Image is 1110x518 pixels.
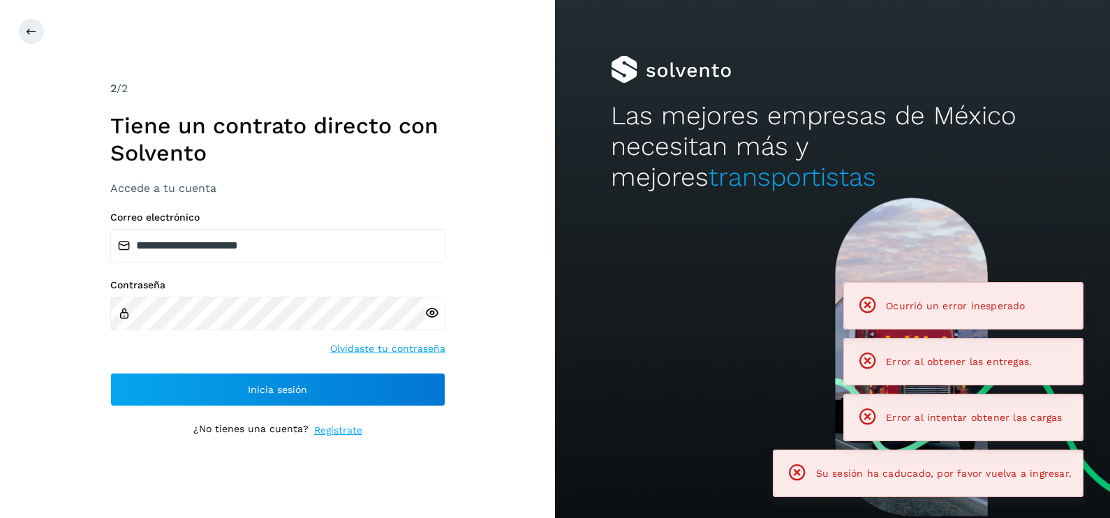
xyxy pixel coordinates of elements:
[193,423,309,438] p: ¿No tienes una cuenta?
[886,412,1062,423] span: Error al intentar obtener las cargas
[248,385,307,394] span: Inicia sesión
[886,300,1025,311] span: Ocurrió un error inesperado
[110,82,117,95] span: 2
[611,101,1055,193] h2: Las mejores empresas de México necesitan más y mejores
[886,356,1032,367] span: Error al obtener las entregas.
[330,341,445,356] a: Olvidaste tu contraseña
[314,423,362,438] a: Regístrate
[110,112,445,166] h1: Tiene un contrato directo con Solvento
[110,182,445,195] h3: Accede a tu cuenta
[110,373,445,406] button: Inicia sesión
[110,279,445,291] label: Contraseña
[816,468,1072,479] span: Su sesión ha caducado, por favor vuelva a ingresar.
[709,162,876,192] span: transportistas
[110,80,445,97] div: /2
[110,212,445,223] label: Correo electrónico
